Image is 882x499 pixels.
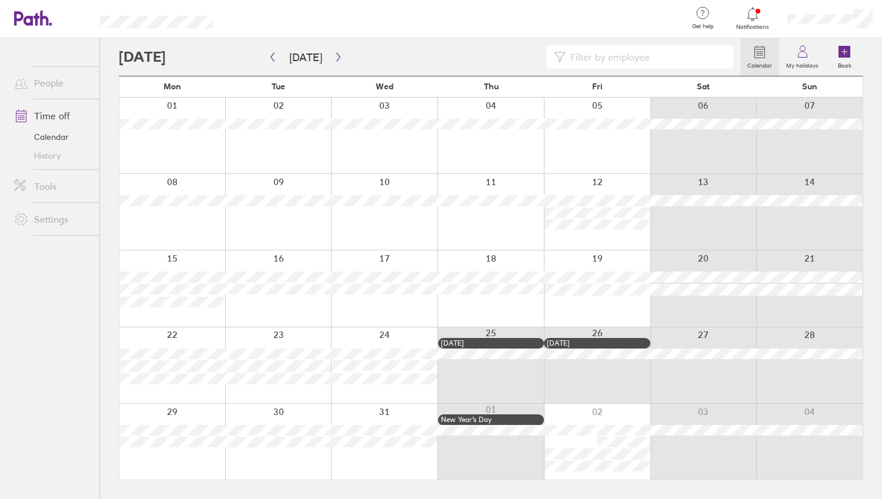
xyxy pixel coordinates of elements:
a: History [5,146,99,165]
span: Sun [802,82,817,91]
span: Notifications [734,24,772,31]
button: [DATE] [280,48,332,67]
div: New Year’s Day [441,416,542,424]
a: Settings [5,207,99,231]
span: Sat [697,82,710,91]
span: Tue [272,82,285,91]
a: Calendar [740,38,779,76]
div: [DATE] [547,339,647,347]
a: Notifications [734,6,772,31]
a: Time off [5,104,99,128]
span: Fri [592,82,603,91]
a: Calendar [5,128,99,146]
span: Mon [163,82,181,91]
label: Calendar [740,59,779,69]
span: Wed [376,82,393,91]
a: People [5,71,99,95]
a: Tools [5,175,99,198]
div: [DATE] [441,339,542,347]
label: Book [831,59,858,69]
a: Book [826,38,863,76]
input: Filter by employee [566,46,726,68]
label: My holidays [779,59,826,69]
a: My holidays [779,38,826,76]
span: Get help [684,23,722,30]
span: Thu [484,82,499,91]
